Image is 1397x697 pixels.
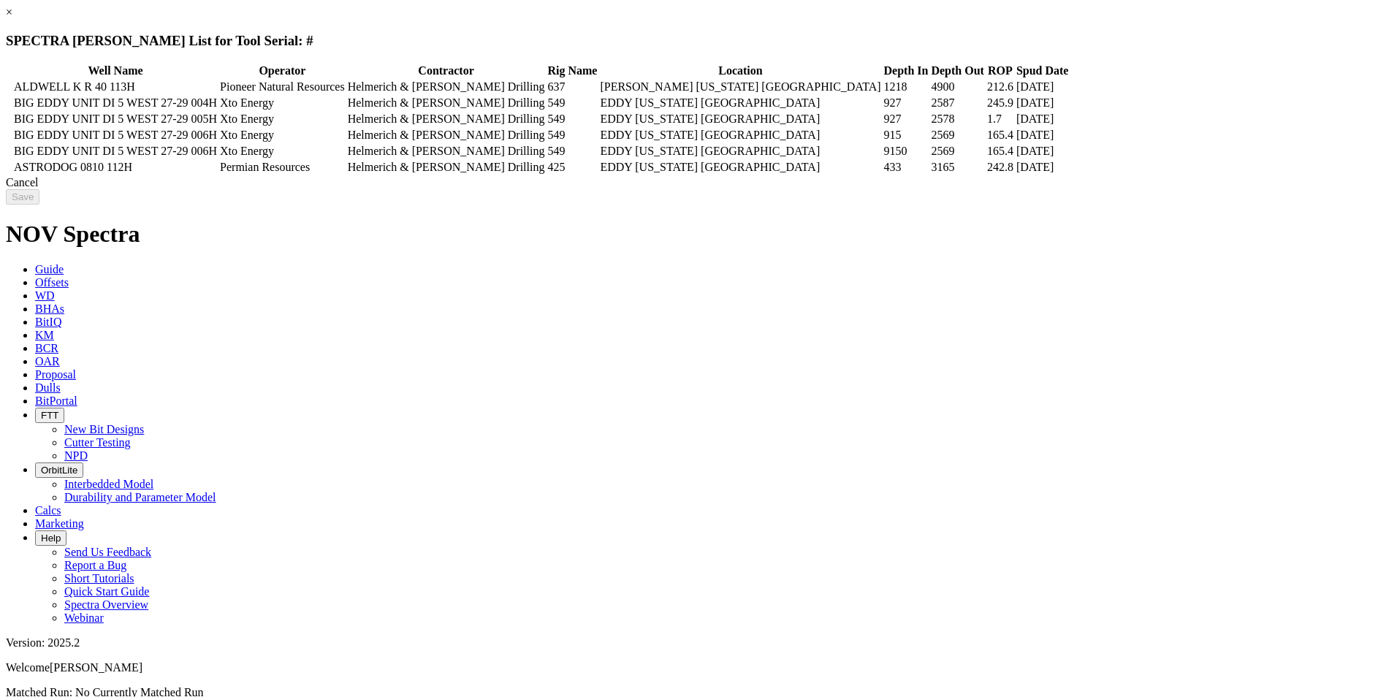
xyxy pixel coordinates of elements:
a: Webinar [64,612,104,624]
td: EDDY [US_STATE] [GEOGRAPHIC_DATA] [599,96,881,110]
td: 549 [547,96,598,110]
td: Helmerich & [PERSON_NAME] Drilling [347,96,546,110]
a: NPD [64,449,88,462]
span: OrbitLite [41,465,77,476]
td: 2578 [930,112,984,126]
td: Helmerich & [PERSON_NAME] Drilling [347,144,546,159]
td: Xto Energy [219,96,346,110]
span: BCR [35,342,58,354]
a: Report a Bug [64,559,126,571]
th: Location [599,64,881,78]
input: Save [6,189,39,205]
td: 2587 [930,96,984,110]
th: Depth In [883,64,929,78]
th: ROP [986,64,1014,78]
td: Helmerich & [PERSON_NAME] Drilling [347,128,546,142]
td: 433 [883,160,929,175]
td: 549 [547,112,598,126]
td: [DATE] [1016,112,1070,126]
span: Dulls [35,381,61,394]
span: OAR [35,355,60,367]
td: 915 [883,128,929,142]
td: Permian Resources [219,160,346,175]
td: 245.9 [986,96,1014,110]
span: Proposal [35,368,76,381]
td: 242.8 [986,160,1014,175]
td: BIG EDDY UNIT DI 5 WEST 27-29 006H [13,144,218,159]
td: 549 [547,128,598,142]
td: Pioneer Natural Resources [219,80,346,94]
a: New Bit Designs [64,423,144,435]
td: Helmerich & [PERSON_NAME] Drilling [347,80,546,94]
td: EDDY [US_STATE] [GEOGRAPHIC_DATA] [599,128,881,142]
h3: SPECTRA [PERSON_NAME] List for Tool Serial: # [6,33,1391,49]
a: Send Us Feedback [64,546,151,558]
a: × [6,6,12,18]
a: Spectra Overview [64,598,148,611]
td: BIG EDDY UNIT DI 5 WEST 27-29 004H [13,96,218,110]
a: Short Tutorials [64,572,134,584]
td: [DATE] [1016,144,1070,159]
a: Interbedded Model [64,478,153,490]
td: EDDY [US_STATE] [GEOGRAPHIC_DATA] [599,144,881,159]
th: Depth Out [930,64,984,78]
td: BIG EDDY UNIT DI 5 WEST 27-29 006H [13,128,218,142]
td: 3165 [930,160,984,175]
td: Helmerich & [PERSON_NAME] Drilling [347,160,546,175]
td: [DATE] [1016,128,1070,142]
th: Operator [219,64,346,78]
span: BHAs [35,302,64,315]
td: EDDY [US_STATE] [GEOGRAPHIC_DATA] [599,112,881,126]
div: Version: 2025.2 [6,636,1391,650]
a: Cutter Testing [64,436,131,449]
span: Offsets [35,276,69,289]
td: BIG EDDY UNIT DI 5 WEST 27-29 005H [13,112,218,126]
td: 425 [547,160,598,175]
td: EDDY [US_STATE] [GEOGRAPHIC_DATA] [599,160,881,175]
th: Rig Name [547,64,598,78]
td: 165.4 [986,144,1014,159]
a: Durability and Parameter Model [64,491,216,503]
td: Helmerich & [PERSON_NAME] Drilling [347,112,546,126]
span: Help [41,533,61,544]
td: 1.7 [986,112,1014,126]
span: Marketing [35,517,84,530]
td: 549 [547,144,598,159]
td: [DATE] [1016,96,1070,110]
td: [DATE] [1016,160,1070,175]
div: Cancel [6,176,1391,189]
td: 2569 [930,144,984,159]
span: Calcs [35,504,61,517]
span: WD [35,289,55,302]
td: 9150 [883,144,929,159]
td: [PERSON_NAME] [US_STATE] [GEOGRAPHIC_DATA] [599,80,881,94]
td: 927 [883,112,929,126]
p: Welcome [6,661,1391,674]
th: Contractor [347,64,546,78]
span: Guide [35,263,64,275]
td: Xto Energy [219,128,346,142]
th: Well Name [13,64,218,78]
span: KM [35,329,54,341]
td: 4900 [930,80,984,94]
td: 165.4 [986,128,1014,142]
td: [DATE] [1016,80,1070,94]
td: ASTRODOG 0810 112H [13,160,218,175]
td: 212.6 [986,80,1014,94]
span: FTT [41,410,58,421]
span: BitPortal [35,395,77,407]
td: 637 [547,80,598,94]
td: Xto Energy [219,144,346,159]
td: 1218 [883,80,929,94]
td: 2569 [930,128,984,142]
td: Xto Energy [219,112,346,126]
td: ALDWELL K R 40 113H [13,80,218,94]
h1: NOV Spectra [6,221,1391,248]
td: 927 [883,96,929,110]
span: [PERSON_NAME] [50,661,142,674]
th: Spud Date [1016,64,1070,78]
a: Quick Start Guide [64,585,149,598]
span: BitIQ [35,316,61,328]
